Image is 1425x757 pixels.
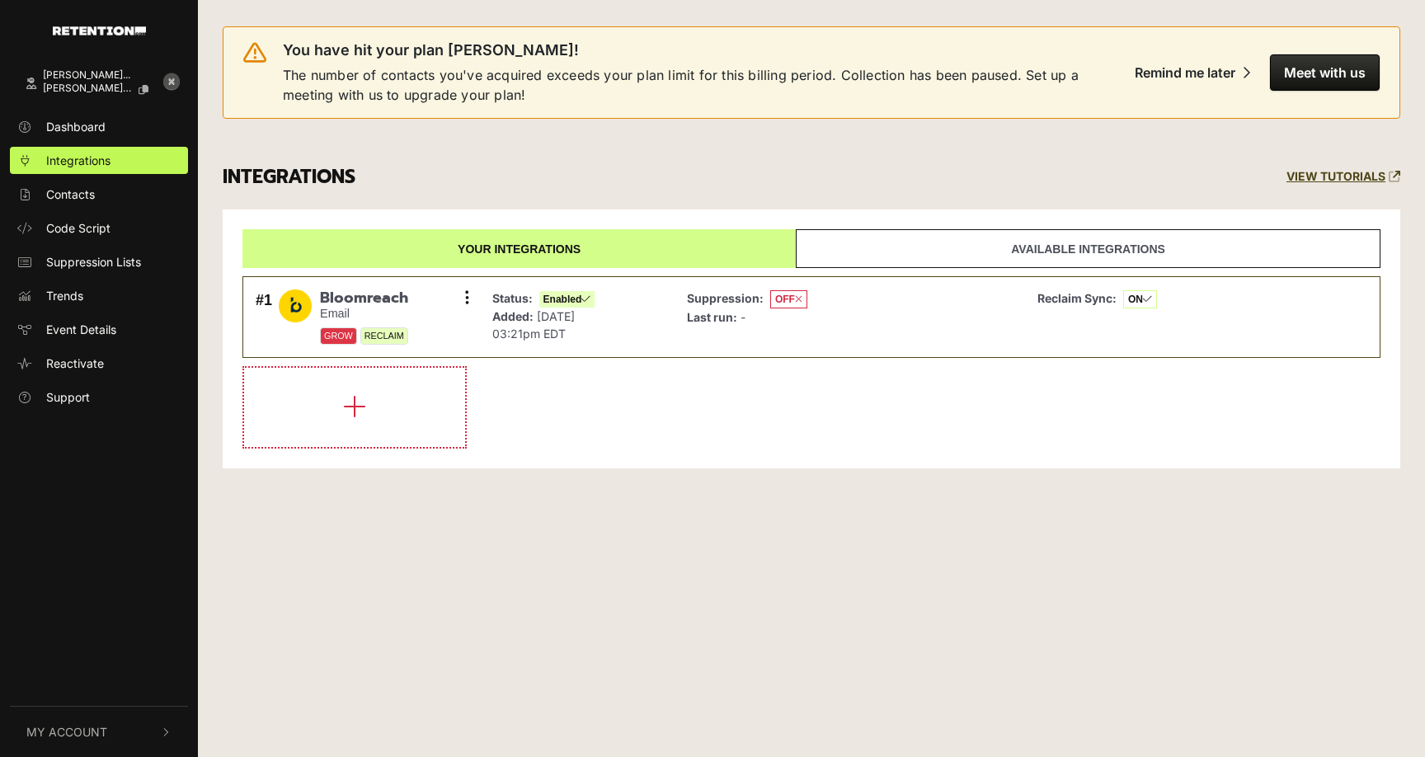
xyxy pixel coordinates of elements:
[46,219,111,237] span: Code Script
[10,383,188,411] a: Support
[43,69,162,81] div: [PERSON_NAME]...
[1123,290,1157,308] span: ON
[223,166,355,189] h3: INTEGRATIONS
[283,40,579,60] span: You have hit your plan [PERSON_NAME]!
[492,309,575,341] span: [DATE] 03:21pm EDT
[242,229,796,268] a: Your integrations
[492,291,533,305] strong: Status:
[1135,64,1235,81] div: Remind me later
[46,253,141,270] span: Suppression Lists
[10,181,188,208] a: Contacts
[10,350,188,377] a: Reactivate
[1037,291,1117,305] strong: Reclaim Sync:
[10,147,188,174] a: Integrations
[1270,54,1380,91] button: Meet with us
[320,327,357,345] span: GROW
[46,321,116,338] span: Event Details
[283,65,1108,105] span: The number of contacts you've acquired exceeds your plan limit for this billing period. Collectio...
[796,229,1380,268] a: Available integrations
[10,113,188,140] a: Dashboard
[539,291,595,308] span: Enabled
[360,327,408,345] span: RECLAIM
[320,307,408,321] small: Email
[687,310,737,324] strong: Last run:
[46,186,95,203] span: Contacts
[741,310,745,324] span: -
[687,291,764,305] strong: Suppression:
[320,289,408,308] span: Bloomreach
[43,82,133,94] span: [PERSON_NAME].[PERSON_NAME]+tes...
[46,152,111,169] span: Integrations
[53,26,146,35] img: Retention.com
[10,214,188,242] a: Code Script
[10,282,188,309] a: Trends
[46,355,104,372] span: Reactivate
[279,289,312,322] img: Bloomreach
[256,289,272,346] div: #1
[46,287,83,304] span: Trends
[46,118,106,135] span: Dashboard
[492,309,534,323] strong: Added:
[10,248,188,275] a: Suppression Lists
[10,316,188,343] a: Event Details
[1122,54,1263,91] button: Remind me later
[1286,170,1400,184] a: VIEW TUTORIALS
[770,290,807,308] span: OFF
[10,707,188,757] button: My Account
[26,723,107,741] span: My Account
[10,62,155,106] a: [PERSON_NAME]... [PERSON_NAME].[PERSON_NAME]+tes...
[46,388,90,406] span: Support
